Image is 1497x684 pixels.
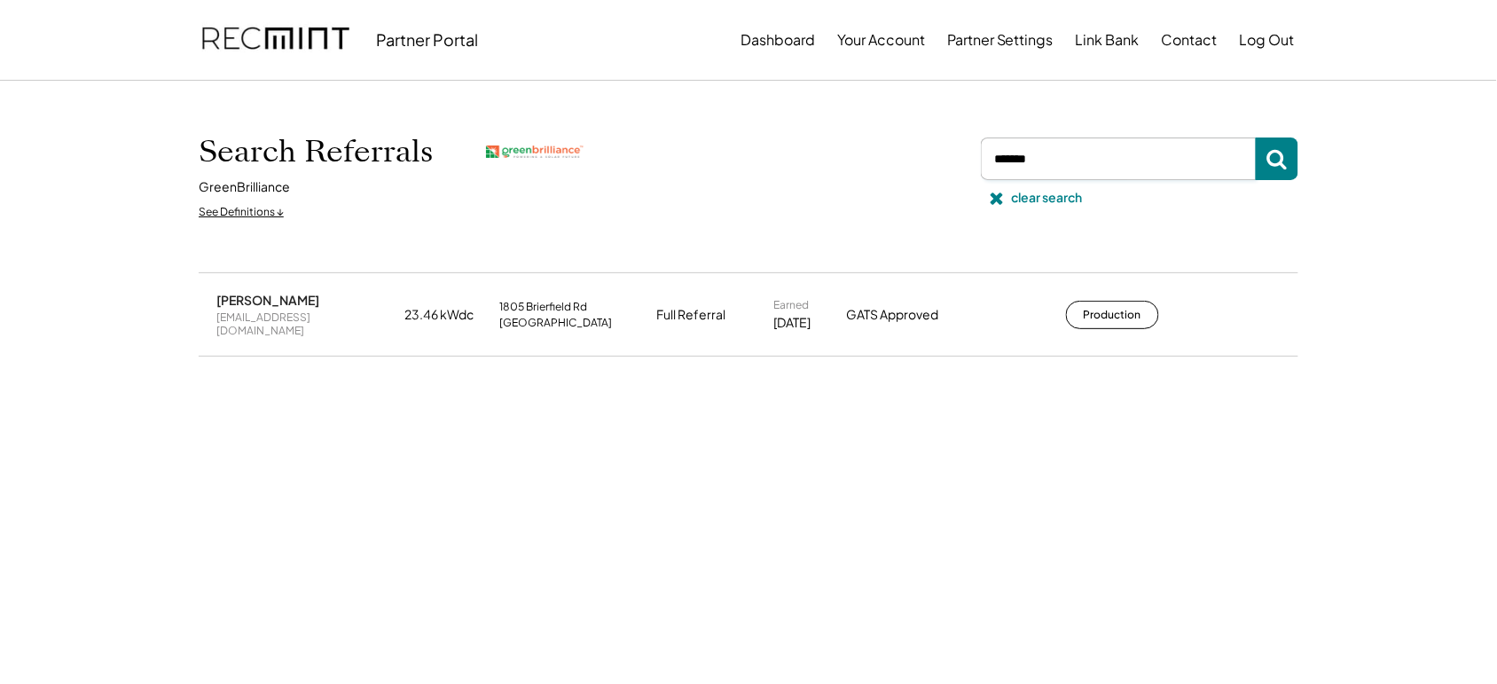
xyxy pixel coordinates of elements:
div: 1805 Brierfield Rd [499,300,587,314]
h1: Search Referrals [199,133,433,170]
div: [EMAIL_ADDRESS][DOMAIN_NAME] [216,311,394,338]
img: logo_orange.svg [28,28,43,43]
div: Full Referral [656,306,725,324]
button: Contact [1162,22,1218,58]
div: GATS Approved [846,306,979,324]
img: recmint-logotype%403x.png [202,10,349,70]
img: tab_keywords_by_traffic_grey.svg [176,103,191,117]
img: greenbrilliance.png [486,145,584,159]
div: 23.46 kWdc [404,306,489,324]
div: [DATE] [773,314,811,332]
div: [GEOGRAPHIC_DATA] [499,316,612,330]
div: GreenBrilliance [199,178,290,196]
div: Keywords by Traffic [196,105,299,116]
div: Domain: [DOMAIN_NAME] [46,46,195,60]
div: See Definitions ↓ [199,205,284,220]
button: Partner Settings [947,22,1054,58]
div: [PERSON_NAME] [216,292,319,308]
button: Link Bank [1076,22,1140,58]
button: Production [1066,301,1159,329]
button: Dashboard [741,22,815,58]
img: website_grey.svg [28,46,43,60]
img: tab_domain_overview_orange.svg [48,103,62,117]
button: Your Account [837,22,925,58]
div: clear search [1012,189,1083,207]
div: Partner Portal [376,29,478,50]
div: Earned [773,298,809,312]
div: Domain Overview [67,105,159,116]
button: Log Out [1240,22,1295,58]
div: v 4.0.25 [50,28,87,43]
